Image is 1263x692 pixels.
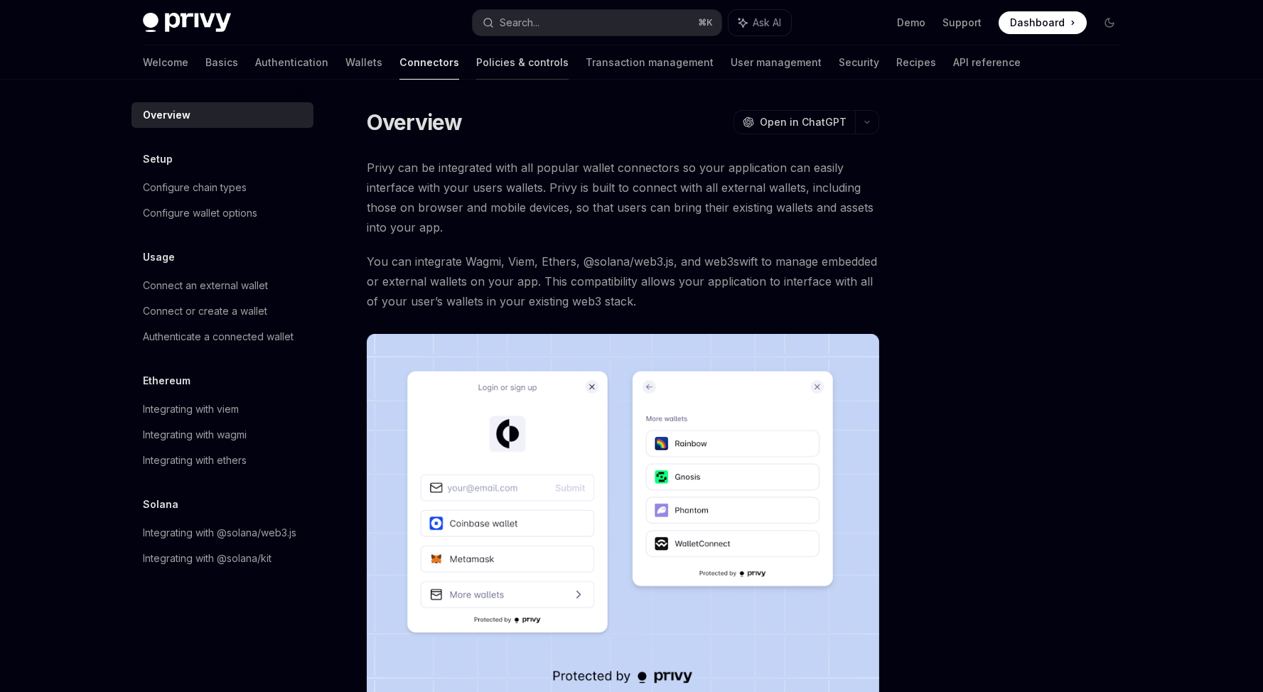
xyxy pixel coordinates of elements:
[476,45,569,80] a: Policies & controls
[131,298,313,324] a: Connect or create a wallet
[131,520,313,546] a: Integrating with @solana/web3.js
[367,109,463,135] h1: Overview
[131,422,313,448] a: Integrating with wagmi
[698,17,713,28] span: ⌘ K
[500,14,539,31] div: Search...
[399,45,459,80] a: Connectors
[760,115,847,129] span: Open in ChatGPT
[731,45,822,80] a: User management
[586,45,714,80] a: Transaction management
[143,205,257,222] div: Configure wallet options
[131,396,313,422] a: Integrating with viem
[753,16,781,30] span: Ask AI
[953,45,1021,80] a: API reference
[143,249,175,266] h5: Usage
[143,328,294,345] div: Authenticate a connected wallet
[131,546,313,571] a: Integrating with @solana/kit
[131,273,313,298] a: Connect an external wallet
[143,179,247,196] div: Configure chain types
[473,10,721,36] button: Search...⌘K
[143,426,247,443] div: Integrating with wagmi
[131,175,313,200] a: Configure chain types
[999,11,1087,34] a: Dashboard
[131,324,313,350] a: Authenticate a connected wallet
[131,200,313,226] a: Configure wallet options
[205,45,238,80] a: Basics
[143,372,190,389] h5: Ethereum
[143,151,173,168] h5: Setup
[143,524,296,541] div: Integrating with @solana/web3.js
[896,45,936,80] a: Recipes
[143,401,239,418] div: Integrating with viem
[1010,16,1065,30] span: Dashboard
[367,158,879,237] span: Privy can be integrated with all popular wallet connectors so your application can easily interfa...
[143,277,268,294] div: Connect an external wallet
[1098,11,1121,34] button: Toggle dark mode
[345,45,382,80] a: Wallets
[897,16,925,30] a: Demo
[143,496,178,513] h5: Solana
[839,45,879,80] a: Security
[143,13,231,33] img: dark logo
[367,252,879,311] span: You can integrate Wagmi, Viem, Ethers, @solana/web3.js, and web3swift to manage embedded or exter...
[733,110,855,134] button: Open in ChatGPT
[131,102,313,128] a: Overview
[143,107,190,124] div: Overview
[143,550,272,567] div: Integrating with @solana/kit
[143,303,267,320] div: Connect or create a wallet
[143,452,247,469] div: Integrating with ethers
[131,448,313,473] a: Integrating with ethers
[942,16,982,30] a: Support
[729,10,791,36] button: Ask AI
[255,45,328,80] a: Authentication
[143,45,188,80] a: Welcome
